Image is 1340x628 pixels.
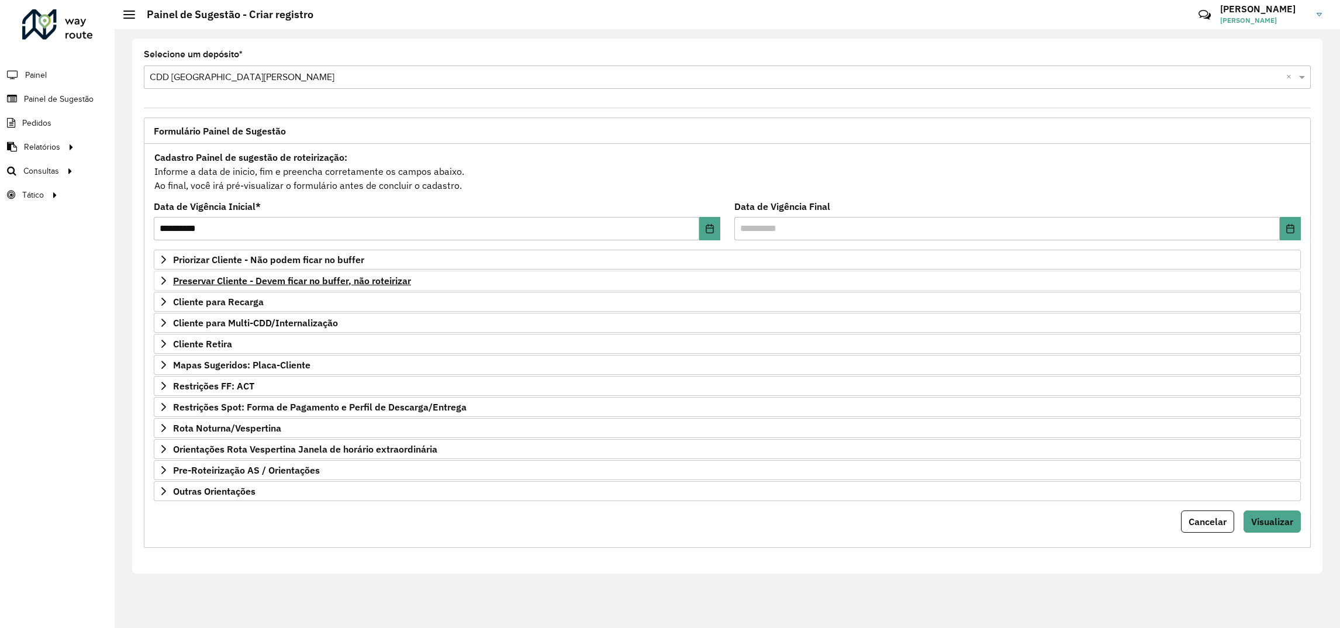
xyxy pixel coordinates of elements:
a: Cliente para Recarga [154,292,1301,312]
span: Cliente Retira [173,339,232,348]
a: Orientações Rota Vespertina Janela de horário extraordinária [154,439,1301,459]
span: Mapas Sugeridos: Placa-Cliente [173,360,310,370]
span: Priorizar Cliente - Não podem ficar no buffer [173,255,364,264]
span: Relatórios [24,141,60,153]
a: Pre-Roteirização AS / Orientações [154,460,1301,480]
span: Cliente para Recarga [173,297,264,306]
a: Cliente Retira [154,334,1301,354]
span: Tático [22,189,44,201]
span: Formulário Painel de Sugestão [154,126,286,136]
a: Contato Rápido [1192,2,1217,27]
span: Clear all [1286,70,1296,84]
a: Restrições FF: ACT [154,376,1301,396]
span: Pre-Roteirização AS / Orientações [173,465,320,475]
a: Restrições Spot: Forma de Pagamento e Perfil de Descarga/Entrega [154,397,1301,417]
span: Visualizar [1251,516,1293,527]
span: Consultas [23,165,59,177]
span: Painel de Sugestão [24,93,94,105]
span: Cliente para Multi-CDD/Internalização [173,318,338,327]
h3: [PERSON_NAME] [1220,4,1308,15]
a: Outras Orientações [154,481,1301,501]
a: Priorizar Cliente - Não podem ficar no buffer [154,250,1301,270]
a: Mapas Sugeridos: Placa-Cliente [154,355,1301,375]
h2: Painel de Sugestão - Criar registro [135,8,313,21]
strong: Cadastro Painel de sugestão de roteirização: [154,151,347,163]
label: Data de Vigência Final [734,199,830,213]
label: Selecione um depósito [144,47,243,61]
span: Restrições FF: ACT [173,381,254,391]
a: Rota Noturna/Vespertina [154,418,1301,438]
span: Rota Noturna/Vespertina [173,423,281,433]
button: Cancelar [1181,510,1234,533]
a: Preservar Cliente - Devem ficar no buffer, não roteirizar [154,271,1301,291]
button: Choose Date [1280,217,1301,240]
span: Preservar Cliente - Devem ficar no buffer, não roteirizar [173,276,411,285]
div: Informe a data de inicio, fim e preencha corretamente os campos abaixo. Ao final, você irá pré-vi... [154,150,1301,193]
a: Cliente para Multi-CDD/Internalização [154,313,1301,333]
span: Restrições Spot: Forma de Pagamento e Perfil de Descarga/Entrega [173,402,467,412]
button: Visualizar [1244,510,1301,533]
span: Painel [25,69,47,81]
span: Pedidos [22,117,51,129]
label: Data de Vigência Inicial [154,199,261,213]
span: Outras Orientações [173,486,255,496]
button: Choose Date [699,217,720,240]
span: Orientações Rota Vespertina Janela de horário extraordinária [173,444,437,454]
span: [PERSON_NAME] [1220,15,1308,26]
span: Cancelar [1189,516,1227,527]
